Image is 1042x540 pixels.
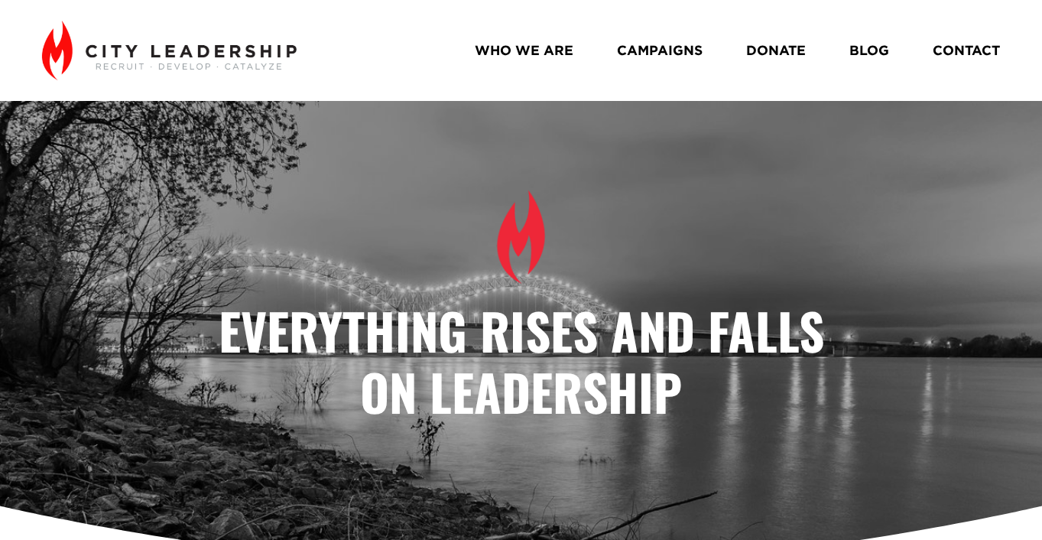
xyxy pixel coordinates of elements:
[475,37,573,64] a: WHO WE ARE
[849,37,889,64] a: BLOG
[42,21,297,80] img: City Leadership - Recruit. Develop. Catalyze.
[617,37,703,64] a: CAMPAIGNS
[219,293,837,428] strong: Everything Rises and Falls on Leadership
[933,37,1000,64] a: CONTACT
[746,37,806,64] a: DONATE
